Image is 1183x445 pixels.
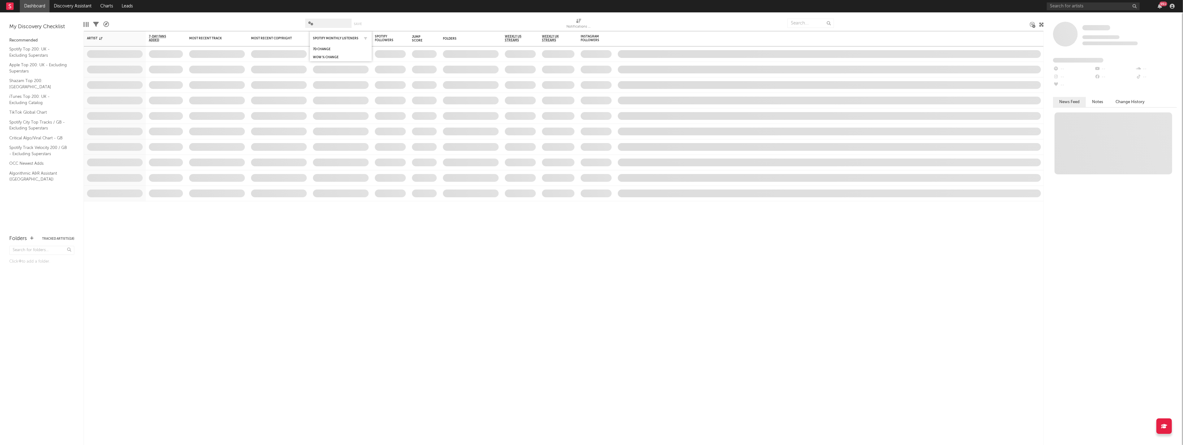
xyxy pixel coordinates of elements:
[362,35,369,41] button: Filter by Spotify Monthly Listeners
[1086,97,1109,107] button: Notes
[1109,97,1151,107] button: Change History
[9,23,74,31] div: My Discovery Checklist
[9,235,27,242] div: Folders
[251,37,297,40] div: Most Recent Copyright
[84,15,89,33] div: Edit Columns
[9,93,68,106] a: iTunes Top 200: UK - Excluding Catalog
[313,47,359,51] div: 7d Change
[1082,41,1138,45] span: 0 fans last week
[1094,65,1135,73] div: --
[9,246,74,255] input: Search for folders...
[443,37,489,41] div: Folders
[1053,97,1086,107] button: News Feed
[87,37,133,40] div: Artist
[1158,4,1162,9] button: 99+
[581,35,602,42] div: Instagram Followers
[1094,73,1135,81] div: --
[313,37,359,40] div: Spotify Monthly Listeners
[1136,73,1177,81] div: --
[542,35,565,42] span: Weekly UK Streams
[9,46,68,59] a: Spotify Top 200: UK - Excluding Superstars
[9,37,74,44] div: Recommended
[566,15,591,33] div: Notifications (Artist)
[149,35,174,42] span: 7-Day Fans Added
[9,144,68,157] a: Spotify Track Velocity 200 / GB - Excluding Superstars
[9,109,68,116] a: TikTok Global Chart
[9,160,68,167] a: OCC Newest Adds
[1053,65,1094,73] div: --
[9,119,68,132] a: Spotify City Top Tracks / GB - Excluding Superstars
[9,62,68,74] a: Apple Top 200: UK - Excluding Superstars
[313,55,359,59] div: WoW % Change
[9,170,68,183] a: Algorithmic A&R Assistant ([GEOGRAPHIC_DATA])
[103,15,109,33] div: A&R Pipeline
[787,19,834,28] input: Search...
[1053,73,1094,81] div: --
[1053,58,1103,63] span: Fans Added by Platform
[93,15,99,33] div: Filters
[1136,65,1177,73] div: --
[9,135,68,142] a: Critical Algo/Viral Chart - GB
[566,23,591,31] div: Notifications (Artist)
[1047,2,1140,10] input: Search for artists
[9,77,68,90] a: Shazam Top 200: [GEOGRAPHIC_DATA]
[505,35,526,42] span: Weekly US Streams
[354,22,362,26] button: Save
[1082,25,1110,31] a: Some Artist
[189,37,236,40] div: Most Recent Track
[375,35,396,42] div: Spotify Followers
[412,35,427,42] div: Jump Score
[1082,25,1110,30] span: Some Artist
[9,258,74,265] div: Click to add a folder.
[1053,81,1094,89] div: --
[1159,2,1167,6] div: 99 +
[1082,35,1120,39] span: Tracking Since: [DATE]
[42,237,74,240] button: Tracked Artists(18)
